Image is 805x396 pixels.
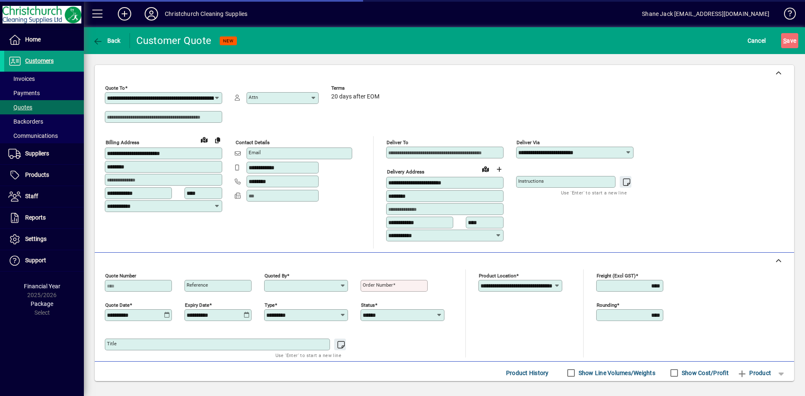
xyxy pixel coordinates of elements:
mat-hint: Use 'Enter' to start a new line [561,188,627,197]
mat-label: Type [265,302,275,308]
mat-label: Quote number [105,272,136,278]
span: Product [737,366,771,380]
button: Product History [503,365,552,380]
span: S [783,37,787,44]
a: Reports [4,207,84,228]
a: View on map [197,133,211,146]
span: Product History [506,366,549,380]
button: Product [733,365,775,380]
div: Shane Jack [EMAIL_ADDRESS][DOMAIN_NAME] [642,7,769,21]
span: Support [25,257,46,264]
span: 20 days after EOM [331,93,379,100]
button: Save [781,33,798,48]
button: Back [91,33,123,48]
a: Products [4,165,84,186]
button: Copy to Delivery address [211,133,224,147]
span: Quotes [8,104,32,111]
span: Reports [25,214,46,221]
span: Back [93,37,121,44]
div: Christchurch Cleaning Supplies [165,7,247,21]
a: Home [4,29,84,50]
mat-label: Reference [187,282,208,288]
span: Backorders [8,118,43,125]
mat-label: Deliver To [387,140,408,145]
a: Support [4,250,84,271]
span: Settings [25,236,47,242]
mat-label: Quote date [105,302,130,308]
mat-label: Order number [363,282,393,288]
mat-label: Instructions [518,178,544,184]
a: Invoices [4,72,84,86]
button: Choose address [492,163,506,176]
a: View on map [479,162,492,176]
app-page-header-button: Back [84,33,130,48]
span: Suppliers [25,150,49,157]
a: Quotes [4,100,84,114]
span: NEW [223,38,234,44]
button: Cancel [745,33,768,48]
label: Show Cost/Profit [680,369,729,377]
span: Cancel [748,34,766,47]
mat-label: Deliver via [517,140,540,145]
span: ave [783,34,796,47]
mat-label: Freight (excl GST) [597,272,636,278]
button: Add [111,6,138,21]
mat-label: Expiry date [185,302,209,308]
mat-label: Product location [479,272,516,278]
mat-label: Quoted by [265,272,287,278]
span: Home [25,36,41,43]
span: Financial Year [24,283,60,290]
mat-label: Rounding [597,302,617,308]
span: Products [25,171,49,178]
a: Payments [4,86,84,100]
span: Payments [8,90,40,96]
mat-label: Attn [249,94,258,100]
mat-label: Quote To [105,85,125,91]
mat-label: Status [361,302,375,308]
a: Communications [4,129,84,143]
span: Package [31,300,53,307]
label: Show Line Volumes/Weights [577,369,655,377]
span: Terms [331,85,382,91]
mat-label: Title [107,341,117,347]
a: Staff [4,186,84,207]
a: Settings [4,229,84,250]
span: Invoices [8,75,35,82]
a: Suppliers [4,143,84,164]
a: Knowledge Base [778,2,795,29]
mat-label: Email [249,150,261,155]
mat-hint: Use 'Enter' to start a new line [275,350,341,360]
div: Customer Quote [136,34,212,47]
span: Staff [25,193,38,199]
button: Profile [138,6,165,21]
span: Customers [25,57,54,64]
span: Communications [8,132,58,139]
a: Backorders [4,114,84,129]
